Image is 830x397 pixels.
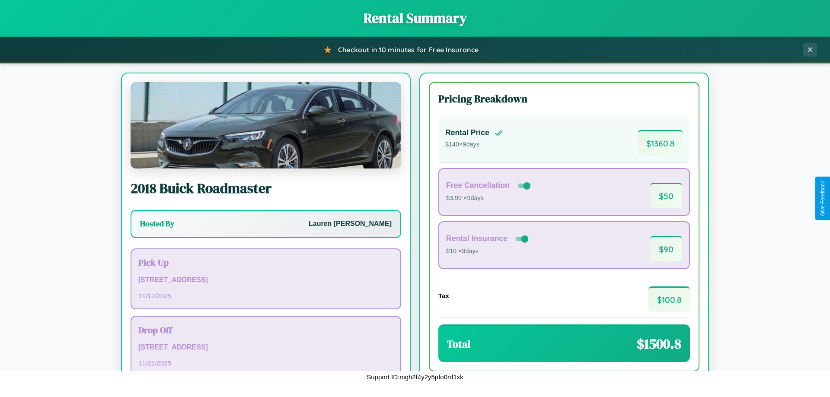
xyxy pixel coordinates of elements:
[650,183,682,208] span: $ 50
[820,181,826,216] div: Give Feedback
[138,274,393,286] p: [STREET_ADDRESS]
[446,234,508,243] h4: Rental Insurance
[438,292,449,299] h4: Tax
[648,286,690,312] span: $ 100.8
[445,128,489,137] h4: Rental Price
[309,218,392,230] p: Lauren [PERSON_NAME]
[138,290,393,302] p: 11 / 12 / 2025
[131,82,401,168] img: Buick Roadmaster
[446,246,530,257] p: $10 × 9 days
[446,181,510,190] h4: Free Cancellation
[338,45,479,54] span: Checkout in 10 minutes for Free Insurance
[447,337,470,351] h3: Total
[638,130,683,156] span: $ 1360.8
[138,256,393,269] h3: Pick Up
[9,9,821,28] h1: Rental Summary
[138,341,393,354] p: [STREET_ADDRESS]
[367,371,463,383] p: Support ID: mgh2f4y2y5pfo0rd1xk
[138,357,393,369] p: 11 / 21 / 2025
[650,236,682,261] span: $ 90
[445,139,503,150] p: $ 140 × 9 days
[131,179,401,198] h2: 2018 Buick Roadmaster
[446,193,532,204] p: $3.99 × 9 days
[138,324,393,336] h3: Drop Off
[438,92,690,106] h3: Pricing Breakdown
[140,219,174,229] h3: Hosted By
[637,334,681,353] span: $ 1500.8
